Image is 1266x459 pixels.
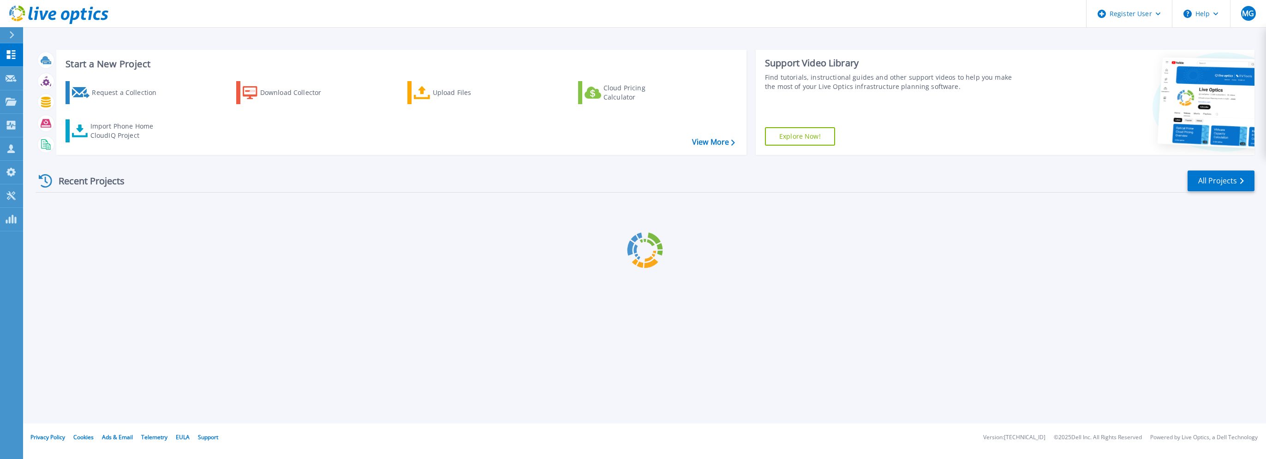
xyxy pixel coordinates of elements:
div: Recent Projects [36,170,137,192]
a: Privacy Policy [30,433,65,441]
a: All Projects [1188,171,1254,191]
a: Request a Collection [66,81,168,104]
div: Upload Files [433,83,507,102]
a: Support [198,433,218,441]
a: Upload Files [407,81,510,104]
a: Ads & Email [102,433,133,441]
div: Cloud Pricing Calculator [603,83,677,102]
a: Cookies [73,433,94,441]
li: © 2025 Dell Inc. All Rights Reserved [1054,435,1142,441]
li: Powered by Live Optics, a Dell Technology [1150,435,1258,441]
div: Support Video Library [765,57,1023,69]
h3: Start a New Project [66,59,735,69]
div: Find tutorials, instructional guides and other support videos to help you make the most of your L... [765,73,1023,91]
a: Telemetry [141,433,167,441]
a: View More [692,138,735,147]
div: Request a Collection [92,83,166,102]
a: EULA [176,433,190,441]
a: Explore Now! [765,127,835,146]
div: Download Collector [260,83,334,102]
a: Cloud Pricing Calculator [578,81,681,104]
li: Version: [TECHNICAL_ID] [983,435,1045,441]
span: MG [1242,10,1254,17]
a: Download Collector [236,81,339,104]
div: Import Phone Home CloudIQ Project [90,122,162,140]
